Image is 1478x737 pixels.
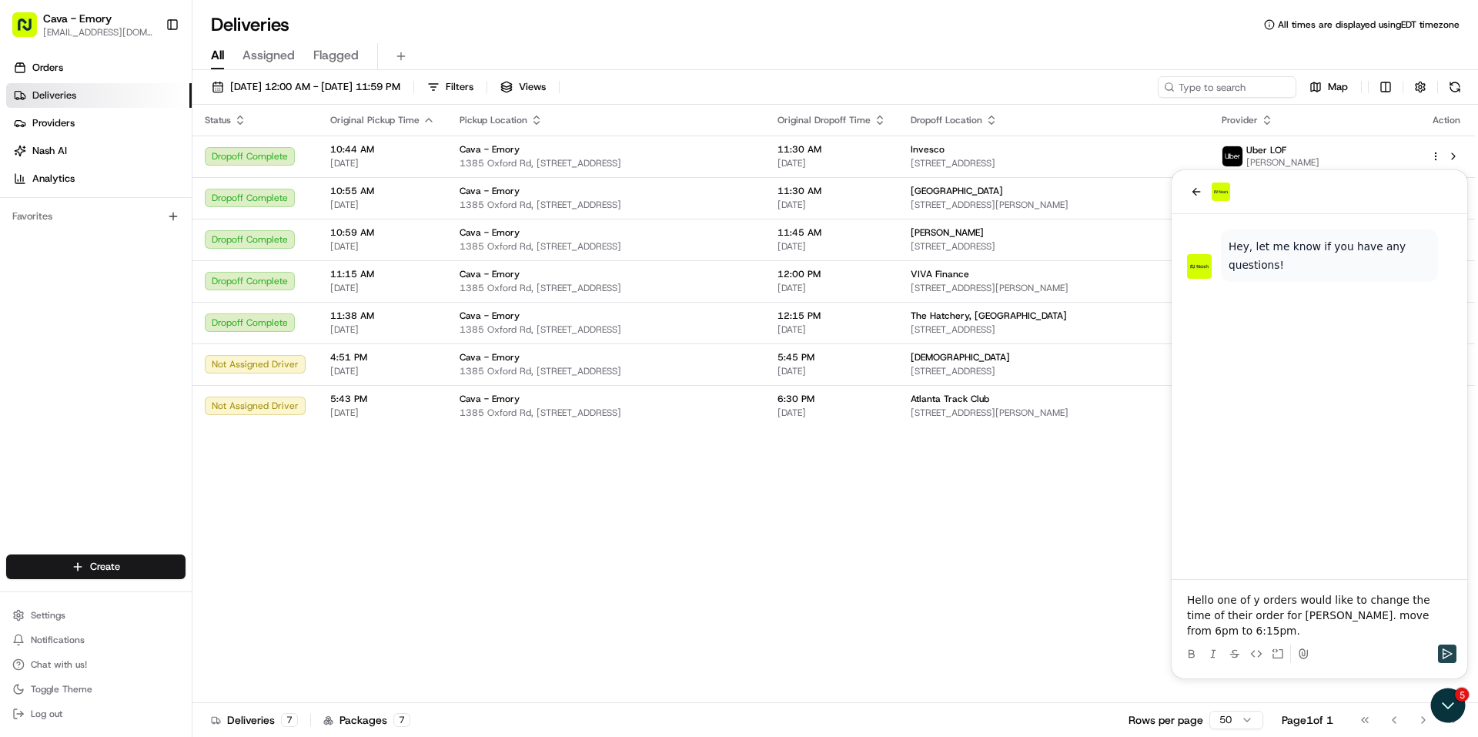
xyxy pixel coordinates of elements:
[6,204,186,229] div: Favorites
[6,605,186,626] button: Settings
[460,393,520,405] span: Cava - Emory
[211,712,298,728] div: Deliveries
[911,365,1197,377] span: [STREET_ADDRESS]
[313,46,359,65] span: Flagged
[43,26,153,39] span: [EMAIL_ADDRESS][DOMAIN_NAME]
[31,634,85,646] span: Notifications
[777,365,886,377] span: [DATE]
[6,703,186,725] button: Log out
[1222,146,1242,166] img: uber-new-logo.jpeg
[460,226,520,239] span: Cava - Emory
[911,282,1197,294] span: [STREET_ADDRESS][PERSON_NAME]
[911,143,945,156] span: Invesco
[330,268,435,280] span: 11:15 AM
[460,351,520,363] span: Cava - Emory
[460,240,753,253] span: 1385 Oxford Rd, [STREET_ADDRESS]
[330,310,435,322] span: 11:38 AM
[205,76,407,98] button: [DATE] 12:00 AM - [DATE] 11:59 PM
[911,323,1197,336] span: [STREET_ADDRESS]
[6,83,192,108] a: Deliveries
[460,310,520,322] span: Cava - Emory
[460,282,753,294] span: 1385 Oxford Rd, [STREET_ADDRESS]
[911,240,1197,253] span: [STREET_ADDRESS]
[211,12,289,37] h1: Deliveries
[460,157,753,169] span: 1385 Oxford Rd, [STREET_ADDRESS]
[90,560,120,574] span: Create
[777,143,886,156] span: 11:30 AM
[777,268,886,280] span: 12:00 PM
[6,6,159,43] button: Cava - Emory[EMAIL_ADDRESS][DOMAIN_NAME]
[460,365,753,377] span: 1385 Oxford Rd, [STREET_ADDRESS]
[1158,76,1296,98] input: Type to search
[330,199,435,211] span: [DATE]
[31,708,62,720] span: Log out
[777,393,886,405] span: 6:30 PM
[777,185,886,197] span: 11:30 AM
[911,157,1197,169] span: [STREET_ADDRESS]
[777,407,886,419] span: [DATE]
[911,393,989,405] span: Atlanta Track Club
[1282,712,1333,728] div: Page 1 of 1
[32,61,63,75] span: Orders
[1278,18,1460,31] span: All times are displayed using EDT timezone
[1444,76,1466,98] button: Refresh
[6,629,186,651] button: Notifications
[777,157,886,169] span: [DATE]
[1222,114,1258,126] span: Provider
[43,11,112,26] button: Cava - Emory
[911,310,1067,322] span: The Hatchery, [GEOGRAPHIC_DATA]
[330,351,435,363] span: 4:51 PM
[1172,170,1467,678] iframe: Customer support window
[6,554,186,579] button: Create
[911,407,1197,419] span: [STREET_ADDRESS][PERSON_NAME]
[31,658,87,671] span: Chat with us!
[460,114,527,126] span: Pickup Location
[911,114,982,126] span: Dropoff Location
[1129,712,1203,728] p: Rows per page
[1246,144,1286,156] span: Uber LOF
[330,114,420,126] span: Original Pickup Time
[32,116,75,130] span: Providers
[460,199,753,211] span: 1385 Oxford Rd, [STREET_ADDRESS]
[1302,76,1355,98] button: Map
[519,80,546,94] span: Views
[1246,156,1319,169] span: [PERSON_NAME]
[330,323,435,336] span: [DATE]
[1429,686,1470,728] iframe: Open customer support
[330,157,435,169] span: [DATE]
[32,89,76,102] span: Deliveries
[330,393,435,405] span: 5:43 PM
[911,351,1010,363] span: [DEMOGRAPHIC_DATA]
[777,323,886,336] span: [DATE]
[6,166,192,191] a: Analytics
[330,240,435,253] span: [DATE]
[1328,80,1348,94] span: Map
[460,323,753,336] span: 1385 Oxford Rd, [STREET_ADDRESS]
[911,226,984,239] span: [PERSON_NAME]
[31,609,65,621] span: Settings
[6,139,192,163] a: Nash AI
[460,407,753,419] span: 1385 Oxford Rd, [STREET_ADDRESS]
[6,654,186,675] button: Chat with us!
[911,199,1197,211] span: [STREET_ADDRESS][PERSON_NAME]
[230,80,400,94] span: [DATE] 12:00 AM - [DATE] 11:59 PM
[911,185,1003,197] span: [GEOGRAPHIC_DATA]
[330,143,435,156] span: 10:44 AM
[446,80,473,94] span: Filters
[330,282,435,294] span: [DATE]
[777,199,886,211] span: [DATE]
[911,268,969,280] span: VIVA Finance
[393,713,410,727] div: 7
[323,712,410,728] div: Packages
[777,282,886,294] span: [DATE]
[330,365,435,377] span: [DATE]
[460,268,520,280] span: Cava - Emory
[6,111,192,136] a: Providers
